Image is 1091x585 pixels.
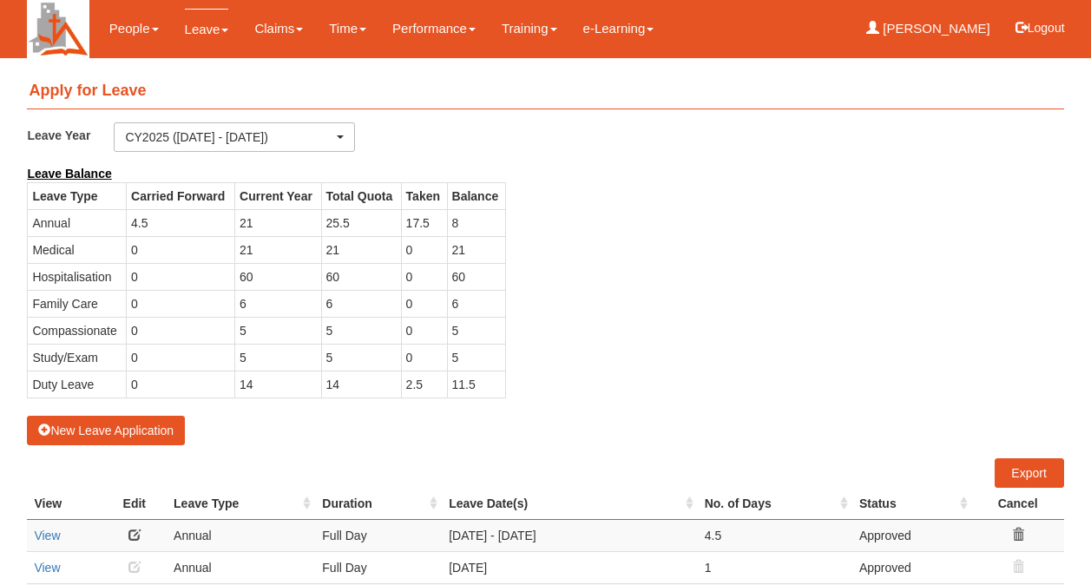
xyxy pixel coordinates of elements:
[401,236,447,263] td: 0
[321,182,401,209] th: Total Quota
[27,416,185,445] button: New Leave Application
[1003,7,1077,49] button: Logout
[28,371,127,398] td: Duty Leave
[447,344,506,371] td: 5
[321,290,401,317] td: 6
[235,317,321,344] td: 5
[995,458,1064,488] a: Export
[447,290,506,317] td: 6
[127,344,235,371] td: 0
[27,74,1063,109] h4: Apply for Leave
[401,182,447,209] th: Taken
[583,9,654,49] a: e-Learning
[698,488,852,520] th: No. of Days : activate to sort column ascending
[235,371,321,398] td: 14
[27,122,114,148] label: Leave Year
[866,9,990,49] a: [PERSON_NAME]
[28,290,127,317] td: Family Care
[167,488,315,520] th: Leave Type : activate to sort column ascending
[972,488,1064,520] th: Cancel
[127,371,235,398] td: 0
[401,344,447,371] td: 0
[447,317,506,344] td: 5
[34,529,60,542] a: View
[321,344,401,371] td: 5
[127,290,235,317] td: 0
[28,263,127,290] td: Hospitalisation
[235,182,321,209] th: Current Year
[401,263,447,290] td: 0
[125,128,333,146] div: CY2025 ([DATE] - [DATE])
[235,263,321,290] td: 60
[447,263,506,290] td: 60
[127,182,235,209] th: Carried Forward
[28,236,127,263] td: Medical
[167,551,315,583] td: Annual
[167,519,315,551] td: Annual
[28,209,127,236] td: Annual
[185,9,229,49] a: Leave
[447,371,506,398] td: 11.5
[698,519,852,551] td: 4.5
[127,236,235,263] td: 0
[28,344,127,371] td: Study/Exam
[502,9,557,49] a: Training
[27,488,102,520] th: View
[315,519,442,551] td: Full Day
[698,551,852,583] td: 1
[442,519,698,551] td: [DATE] - [DATE]
[235,290,321,317] td: 6
[315,488,442,520] th: Duration : activate to sort column ascending
[852,551,972,583] td: Approved
[27,167,111,181] b: Leave Balance
[442,551,698,583] td: [DATE]
[28,317,127,344] td: Compassionate
[127,263,235,290] td: 0
[401,290,447,317] td: 0
[127,317,235,344] td: 0
[447,209,506,236] td: 8
[254,9,303,49] a: Claims
[28,182,127,209] th: Leave Type
[321,371,401,398] td: 14
[329,9,366,49] a: Time
[127,209,235,236] td: 4.5
[321,209,401,236] td: 25.5
[315,551,442,583] td: Full Day
[321,263,401,290] td: 60
[235,209,321,236] td: 21
[401,317,447,344] td: 0
[321,236,401,263] td: 21
[1018,516,1074,568] iframe: chat widget
[447,182,506,209] th: Balance
[321,317,401,344] td: 5
[102,488,167,520] th: Edit
[235,236,321,263] td: 21
[442,488,698,520] th: Leave Date(s) : activate to sort column ascending
[114,122,355,152] button: CY2025 ([DATE] - [DATE])
[852,488,972,520] th: Status : activate to sort column ascending
[401,371,447,398] td: 2.5
[401,209,447,236] td: 17.5
[852,519,972,551] td: Approved
[235,344,321,371] td: 5
[34,561,60,575] a: View
[109,9,159,49] a: People
[447,236,506,263] td: 21
[392,9,476,49] a: Performance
